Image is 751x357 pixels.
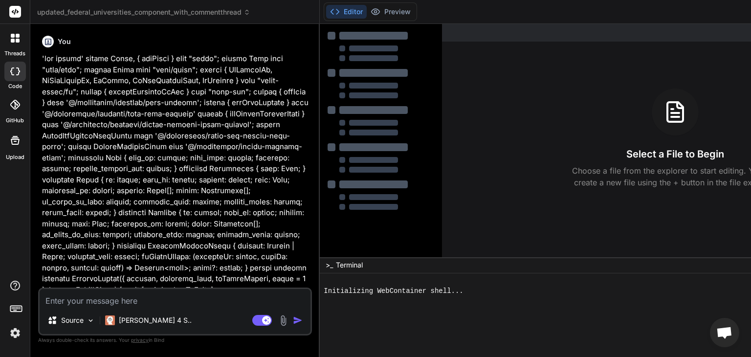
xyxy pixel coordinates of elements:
p: Always double-check its answers. Your in Bind [38,335,312,345]
label: GitHub [6,116,24,125]
label: threads [4,49,25,58]
img: Claude 4 Sonnet [105,315,115,325]
button: Preview [367,5,415,19]
label: Upload [6,153,24,161]
label: code [8,82,22,90]
h6: You [58,37,71,46]
span: >_ [326,260,333,270]
p: Source [61,315,84,325]
img: attachment [278,315,289,326]
span: Initializing WebContainer shell... [324,287,463,296]
span: updated_federal_universities_component_with_commentthread [37,7,250,17]
h3: Select a File to Begin [626,147,724,161]
p: [PERSON_NAME] 4 S.. [119,315,192,325]
img: Pick Models [87,316,95,325]
img: icon [293,315,303,325]
a: Open chat [710,318,739,347]
button: Editor [326,5,367,19]
img: settings [7,325,23,341]
span: privacy [131,337,149,343]
span: Terminal [336,260,363,270]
